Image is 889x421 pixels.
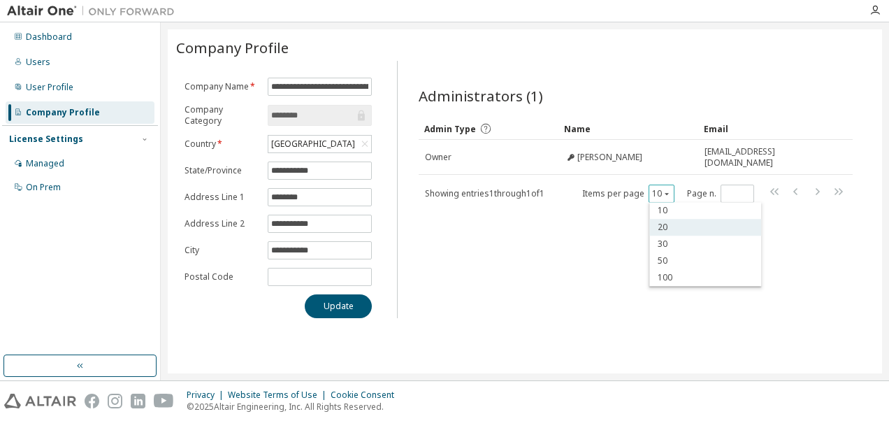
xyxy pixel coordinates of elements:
[305,294,372,318] button: Update
[185,104,259,127] label: Company Category
[582,185,674,203] span: Items per page
[185,138,259,150] label: Country
[185,165,259,176] label: State/Province
[26,82,73,93] div: User Profile
[26,107,100,118] div: Company Profile
[185,245,259,256] label: City
[425,187,544,199] span: Showing entries 1 through 1 of 1
[154,394,174,408] img: youtube.svg
[85,394,99,408] img: facebook.svg
[564,117,693,140] div: Name
[424,123,476,135] span: Admin Type
[26,57,50,68] div: Users
[185,271,259,283] label: Postal Code
[649,202,761,219] div: 10
[108,394,122,408] img: instagram.svg
[268,136,371,152] div: [GEOGRAPHIC_DATA]
[649,269,761,286] div: 100
[649,219,761,236] div: 20
[185,81,259,92] label: Company Name
[185,218,259,229] label: Address Line 2
[26,158,64,169] div: Managed
[687,185,754,203] span: Page n.
[7,4,182,18] img: Altair One
[331,390,403,401] div: Cookie Consent
[704,117,812,140] div: Email
[425,152,451,163] span: Owner
[577,152,642,163] span: [PERSON_NAME]
[187,390,228,401] div: Privacy
[649,236,761,252] div: 30
[187,401,403,413] p: © 2025 Altair Engineering, Inc. All Rights Reserved.
[652,188,671,199] button: 10
[704,146,811,169] span: [EMAIL_ADDRESS][DOMAIN_NAME]
[269,136,357,152] div: [GEOGRAPHIC_DATA]
[419,86,543,106] span: Administrators (1)
[185,192,259,203] label: Address Line 1
[649,252,761,269] div: 50
[9,134,83,145] div: License Settings
[26,182,61,193] div: On Prem
[131,394,145,408] img: linkedin.svg
[228,390,331,401] div: Website Terms of Use
[4,394,76,408] img: altair_logo.svg
[176,38,289,57] span: Company Profile
[26,31,72,43] div: Dashboard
